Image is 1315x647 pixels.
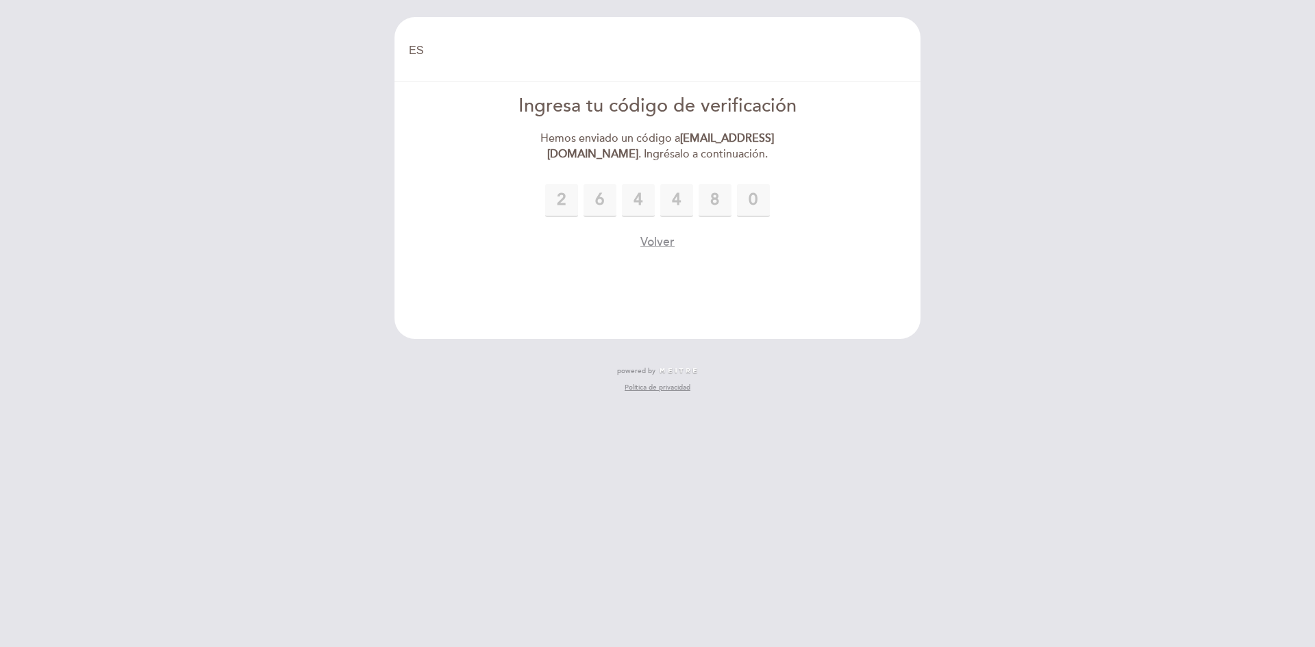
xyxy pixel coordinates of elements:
a: powered by [617,366,698,376]
div: Hemos enviado un código a . Ingrésalo a continuación. [501,131,815,162]
div: Ingresa tu código de verificación [501,93,815,120]
span: powered by [617,366,655,376]
a: Política de privacidad [625,383,690,392]
input: 0 [584,184,616,217]
input: 0 [737,184,770,217]
input: 0 [545,184,578,217]
input: 0 [699,184,731,217]
strong: [EMAIL_ADDRESS][DOMAIN_NAME] [547,131,775,161]
input: 0 [660,184,693,217]
button: Volver [640,233,675,251]
input: 0 [622,184,655,217]
img: MEITRE [659,368,698,375]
